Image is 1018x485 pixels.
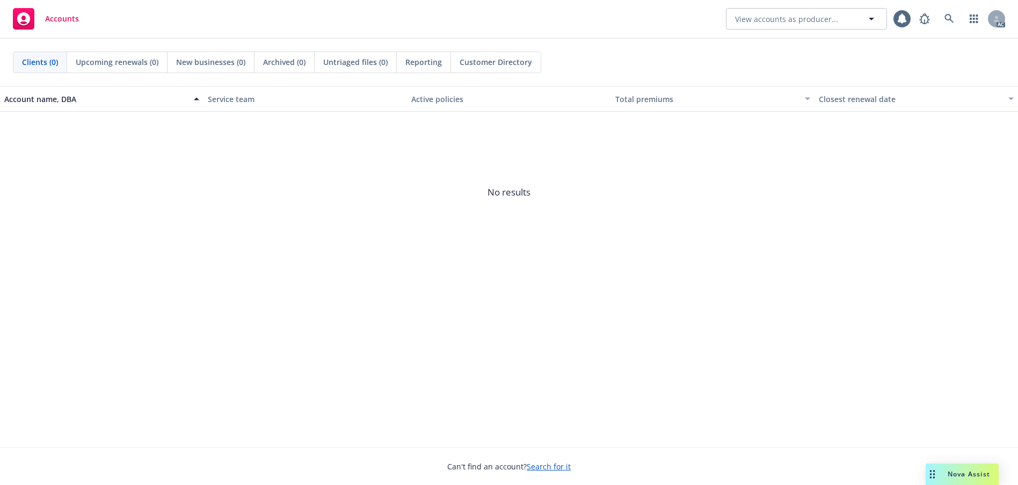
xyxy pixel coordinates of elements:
div: Closest renewal date [819,93,1002,105]
div: Account name, DBA [4,93,187,105]
div: Service team [208,93,403,105]
span: Clients (0) [22,56,58,68]
button: Total premiums [611,86,815,112]
button: Closest renewal date [815,86,1018,112]
span: Reporting [405,56,442,68]
a: Search for it [527,461,571,472]
div: Active policies [411,93,606,105]
button: View accounts as producer... [726,8,887,30]
span: Nova Assist [948,469,990,479]
span: View accounts as producer... [735,13,838,25]
span: Upcoming renewals (0) [76,56,158,68]
button: Service team [203,86,407,112]
button: Active policies [407,86,610,112]
div: Total premiums [615,93,798,105]
span: Archived (0) [263,56,306,68]
a: Search [939,8,960,30]
span: Untriaged files (0) [323,56,388,68]
a: Accounts [9,4,83,34]
div: Drag to move [926,464,939,485]
span: Accounts [45,15,79,23]
button: Nova Assist [926,464,999,485]
a: Switch app [963,8,985,30]
a: Report a Bug [914,8,935,30]
span: New businesses (0) [176,56,245,68]
span: Customer Directory [460,56,532,68]
span: Can't find an account? [447,461,571,472]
